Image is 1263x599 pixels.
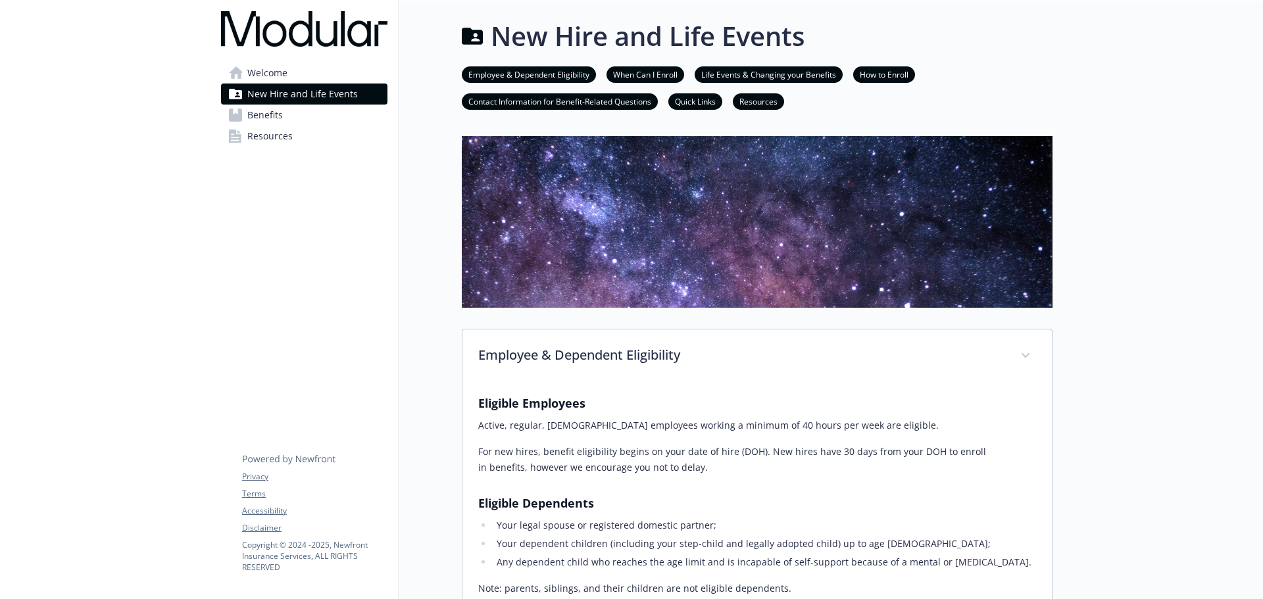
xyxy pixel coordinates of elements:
[247,62,287,84] span: Welcome
[242,522,387,534] a: Disclaimer
[478,395,585,411] strong: Eligible Employees
[247,126,293,147] span: Resources
[478,444,1036,475] p: For new hires, benefit eligibility begins on your date of hire (DOH). New hires have 30 days from...
[247,84,358,105] span: New Hire and Life Events
[242,488,387,500] a: Terms
[493,517,1036,533] li: Your legal spouse or registered domestic partner;
[493,554,1036,570] li: Any dependent child who reaches the age limit and is incapable of self-support because of a menta...
[478,345,1004,365] p: Employee & Dependent Eligibility
[478,418,1036,433] p: Active, regular, [DEMOGRAPHIC_DATA] employees working a minimum of 40 hours per week are eligible.
[607,68,684,80] a: When Can I Enroll
[462,95,658,107] a: Contact Information for Benefit-Related Questions
[221,126,387,147] a: Resources
[478,495,594,511] strong: ​Eligible Dependents​
[242,471,387,483] a: Privacy
[462,136,1052,308] img: new hire page banner
[695,68,843,80] a: Life Events & Changing your Benefits
[247,105,283,126] span: Benefits
[221,84,387,105] a: New Hire and Life Events
[668,95,722,107] a: Quick Links
[493,536,1036,552] li: Your dependent children (including your step-child and legally adopted child) up to age [DEMOGRAP...
[221,62,387,84] a: Welcome
[242,505,387,517] a: Accessibility
[242,539,387,573] p: Copyright © 2024 - 2025 , Newfront Insurance Services, ALL RIGHTS RESERVED
[478,581,1036,596] p: Note: parents, siblings, and their children are not eligible dependents.
[733,95,784,107] a: Resources
[462,329,1052,383] div: Employee & Dependent Eligibility
[221,105,387,126] a: Benefits
[491,16,805,56] h1: New Hire and Life Events
[462,68,596,80] a: Employee & Dependent Eligibility
[853,68,915,80] a: How to Enroll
